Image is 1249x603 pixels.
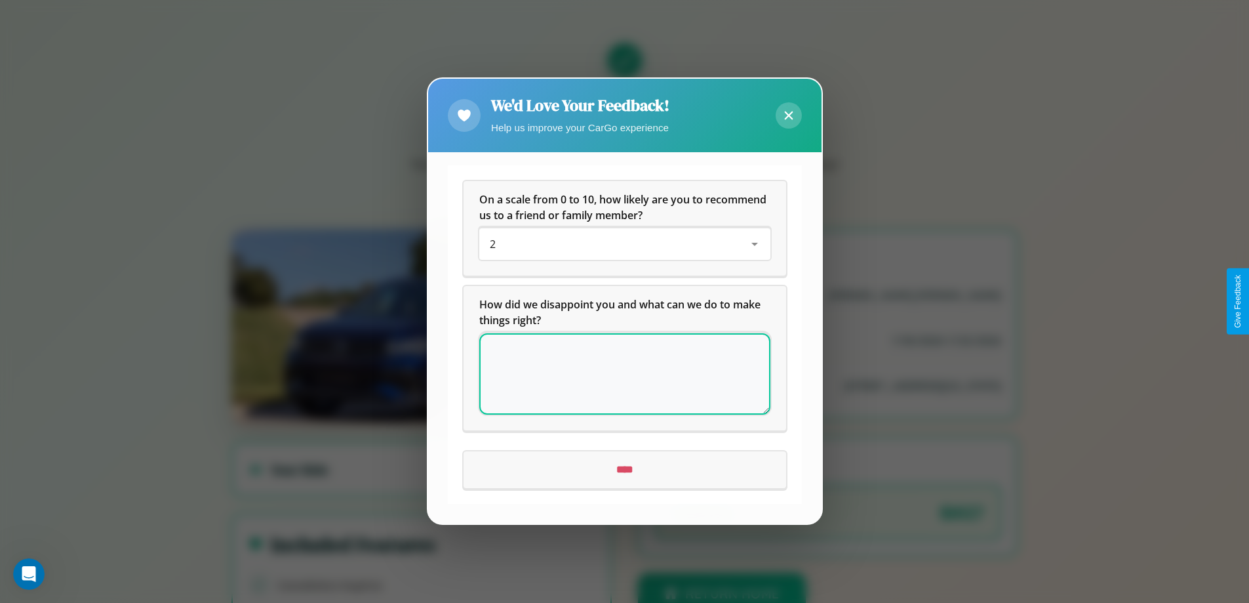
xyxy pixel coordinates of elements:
[491,94,669,116] h2: We'd Love Your Feedback!
[479,229,770,260] div: On a scale from 0 to 10, how likely are you to recommend us to a friend or family member?
[490,238,496,252] span: 2
[464,182,786,276] div: On a scale from 0 to 10, how likely are you to recommend us to a friend or family member?
[479,298,763,328] span: How did we disappoint you and what can we do to make things right?
[479,192,770,224] h5: On a scale from 0 to 10, how likely are you to recommend us to a friend or family member?
[13,558,45,590] iframe: Intercom live chat
[491,119,669,136] p: Help us improve your CarGo experience
[1233,275,1242,328] div: Give Feedback
[479,193,769,223] span: On a scale from 0 to 10, how likely are you to recommend us to a friend or family member?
